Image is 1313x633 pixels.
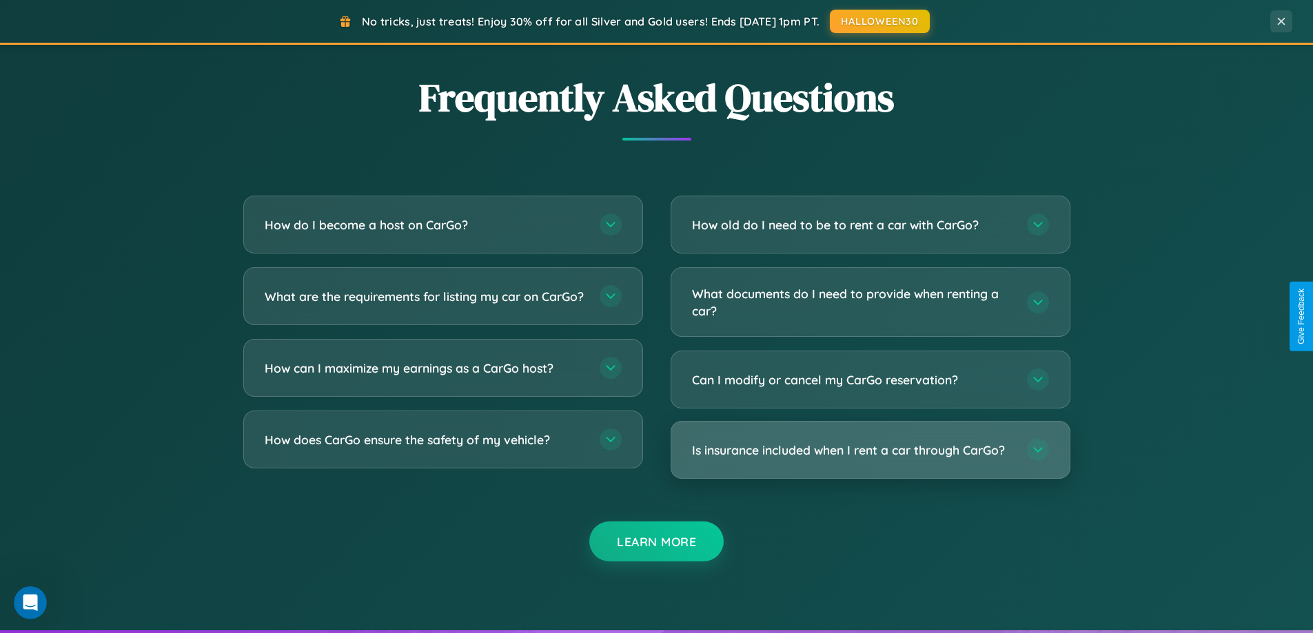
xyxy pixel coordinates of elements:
[362,14,820,28] span: No tricks, just treats! Enjoy 30% off for all Silver and Gold users! Ends [DATE] 1pm PT.
[265,431,586,448] h3: How does CarGo ensure the safety of my vehicle?
[265,216,586,234] h3: How do I become a host on CarGo?
[692,371,1013,388] h3: Can I modify or cancel my CarGo reservation?
[692,216,1013,234] h3: How old do I need to be to rent a car with CarGo?
[265,288,586,305] h3: What are the requirements for listing my car on CarGo?
[14,586,47,619] iframe: Intercom live chat
[243,71,1070,124] h2: Frequently Asked Questions
[830,10,930,33] button: HALLOWEEN30
[692,442,1013,459] h3: Is insurance included when I rent a car through CarGo?
[1296,289,1306,344] div: Give Feedback
[265,360,586,377] h3: How can I maximize my earnings as a CarGo host?
[692,285,1013,319] h3: What documents do I need to provide when renting a car?
[589,521,724,561] button: Learn More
